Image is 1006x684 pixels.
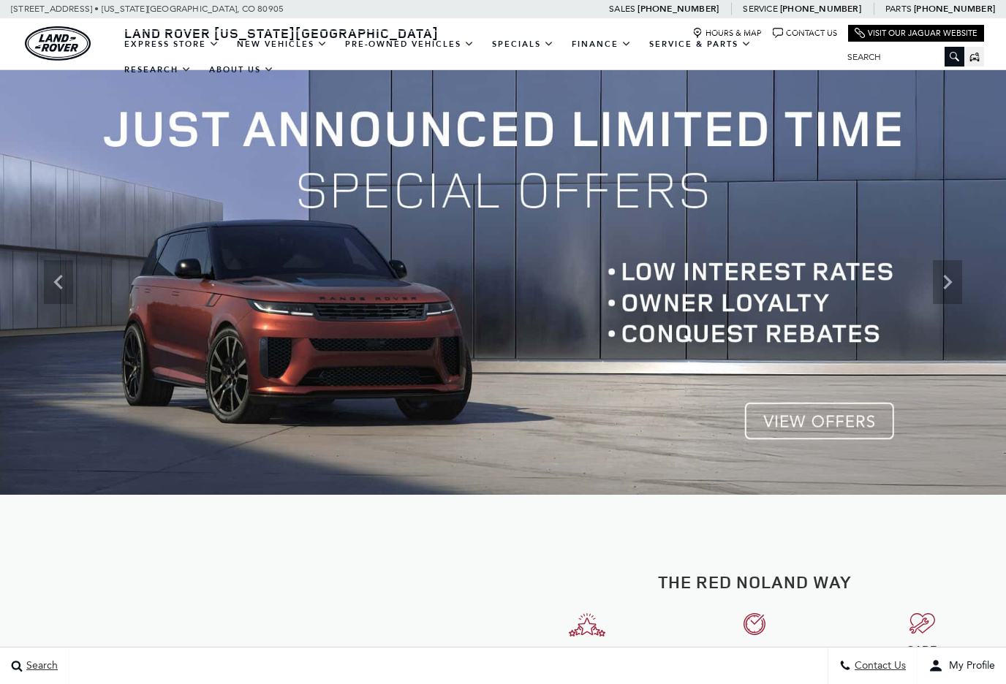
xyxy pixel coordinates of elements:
[855,28,977,39] a: Visit Our Jaguar Website
[640,31,760,57] a: Service & Parts
[836,48,964,66] input: Search
[116,57,200,83] a: Research
[914,3,995,15] a: [PHONE_NUMBER]
[885,4,912,14] span: Parts
[851,660,906,672] span: Contact Us
[116,31,228,57] a: EXPRESS STORE
[124,24,439,42] span: Land Rover [US_STATE][GEOGRAPHIC_DATA]
[11,4,284,14] a: [STREET_ADDRESS] • [US_STATE][GEOGRAPHIC_DATA], CO 80905
[116,24,447,42] a: Land Rover [US_STATE][GEOGRAPHIC_DATA]
[514,572,995,591] h2: The Red Noland Way
[25,26,91,61] a: land-rover
[200,57,283,83] a: About Us
[228,31,336,57] a: New Vehicles
[907,642,937,658] strong: CARE
[336,31,483,57] a: Pre-Owned Vehicles
[25,26,91,61] img: Land Rover
[780,3,861,15] a: [PHONE_NUMBER]
[773,28,837,39] a: Contact Us
[609,4,635,14] span: Sales
[638,3,719,15] a: [PHONE_NUMBER]
[23,660,58,672] span: Search
[918,647,1006,684] button: user-profile-menu
[483,31,563,57] a: Specials
[551,645,622,661] strong: EXPERIENCE
[692,28,762,39] a: Hours & Map
[116,31,836,83] nav: Main Navigation
[714,643,795,659] strong: CONVENIENCE
[943,660,995,672] span: My Profile
[563,31,640,57] a: Finance
[743,4,777,14] span: Service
